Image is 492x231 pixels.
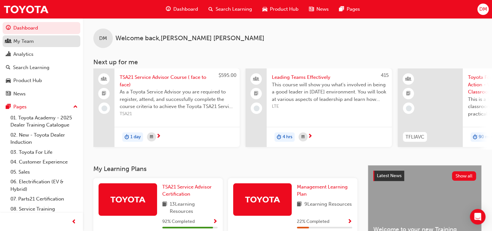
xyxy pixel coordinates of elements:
div: Open Intercom Messenger [470,209,485,225]
span: book-icon [297,201,302,209]
div: News [13,90,26,98]
span: 415 [381,72,389,78]
img: Trak [245,194,280,205]
span: next-icon [308,134,312,140]
a: 415Leading Teams EffectivelyThis course will show you what's involved in being a good leader in [... [246,68,392,147]
span: duration-icon [277,133,281,141]
a: $595.00TSA21 Service Advisor Course ( face to face)As a Toyota Service Advisor you are required t... [93,68,240,147]
a: Search Learning [3,62,80,74]
div: My Team [13,38,34,45]
a: 08. Service Training [8,204,80,214]
span: Search Learning [216,6,252,13]
button: Show Progress [213,218,218,226]
a: Product Hub [3,75,80,87]
a: guage-iconDashboard [161,3,203,16]
span: learningRecordVerb_NONE-icon [406,105,412,111]
a: car-iconProduct Hub [257,3,304,16]
span: guage-icon [6,25,11,31]
a: 01. Toyota Academy - 2025 Dealer Training Catalogue [8,113,80,130]
span: As a Toyota Service Advisor you are required to register, attend, and successfully complete the c... [120,88,234,110]
a: search-iconSearch Learning [203,3,257,16]
a: 03. Toyota For Life [8,147,80,157]
span: 4 hrs [283,133,292,141]
a: 02. New - Toyota Dealer Induction [8,130,80,147]
span: 13 Learning Resources [170,201,218,215]
a: Management Learning Plan [297,183,352,198]
a: 07. Parts21 Certification [8,194,80,204]
span: learningRecordVerb_NONE-icon [254,105,259,111]
div: Analytics [13,51,33,58]
a: news-iconNews [304,3,334,16]
h3: My Learning Plans [93,165,357,173]
span: Show Progress [213,219,218,225]
a: Analytics [3,48,80,60]
span: booktick-icon [102,90,106,98]
span: chart-icon [6,52,11,57]
img: Trak [110,194,146,205]
button: Show all [452,171,476,181]
div: Pages [13,103,27,111]
div: Product Hub [13,77,42,84]
span: booktick-icon [406,90,411,98]
span: guage-icon [166,5,171,13]
span: Management Learning Plan [297,184,348,197]
span: TSA21 Service Advisor Certification [162,184,212,197]
span: Show Progress [347,219,352,225]
a: 05. Sales [8,167,80,177]
span: This course will show you what's involved in being a good leader in [DATE] environment. You will ... [272,81,387,103]
span: search-icon [6,65,10,71]
span: Pages [347,6,360,13]
span: book-icon [162,201,167,215]
span: next-icon [156,134,161,140]
a: News [3,88,80,100]
span: Latest News [377,173,402,178]
a: Dashboard [3,22,80,34]
span: DM [479,6,487,13]
span: TSA21 [120,110,234,118]
a: pages-iconPages [334,3,365,16]
span: Welcome back , [PERSON_NAME] [PERSON_NAME] [115,35,264,42]
span: people-icon [254,75,259,83]
button: DashboardMy TeamAnalyticsSearch LearningProduct HubNews [3,21,80,101]
a: My Team [3,35,80,47]
span: news-icon [6,91,11,97]
img: Trak [3,2,49,17]
span: TFLIAVC [406,133,424,141]
h3: Next up for me [83,58,492,66]
button: Pages [3,101,80,113]
span: learningResourceType_INSTRUCTOR_LED-icon [406,75,411,83]
span: people-icon [102,75,106,83]
span: people-icon [6,39,11,44]
span: Product Hub [270,6,299,13]
span: pages-icon [339,5,344,13]
a: Latest NewsShow all [373,171,476,181]
span: calendar-icon [301,133,305,141]
span: up-icon [73,103,78,111]
span: TSA21 Service Advisor Course ( face to face) [120,74,234,88]
span: learningRecordVerb_NONE-icon [101,105,107,111]
span: 9 Learning Resources [304,201,352,209]
span: News [316,6,329,13]
a: 04. Customer Experience [8,157,80,167]
a: TSA21 Service Advisor Certification [162,183,218,198]
span: news-icon [309,5,314,13]
span: search-icon [208,5,213,13]
span: Leading Teams Effectively [272,74,387,81]
div: Search Learning [13,64,49,71]
span: 92 % Completed [162,218,195,225]
a: 06. Electrification (EV & Hybrid) [8,177,80,194]
span: car-icon [6,78,11,84]
span: car-icon [262,5,267,13]
button: Show Progress [347,218,352,226]
span: $595.00 [219,72,236,78]
span: duration-icon [125,133,129,141]
span: duration-icon [473,133,477,141]
span: prev-icon [72,218,76,226]
span: calendar-icon [150,133,153,141]
button: DM [477,4,489,15]
span: 22 % Completed [297,218,329,225]
span: 1 day [130,133,141,141]
span: DM [99,35,107,42]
